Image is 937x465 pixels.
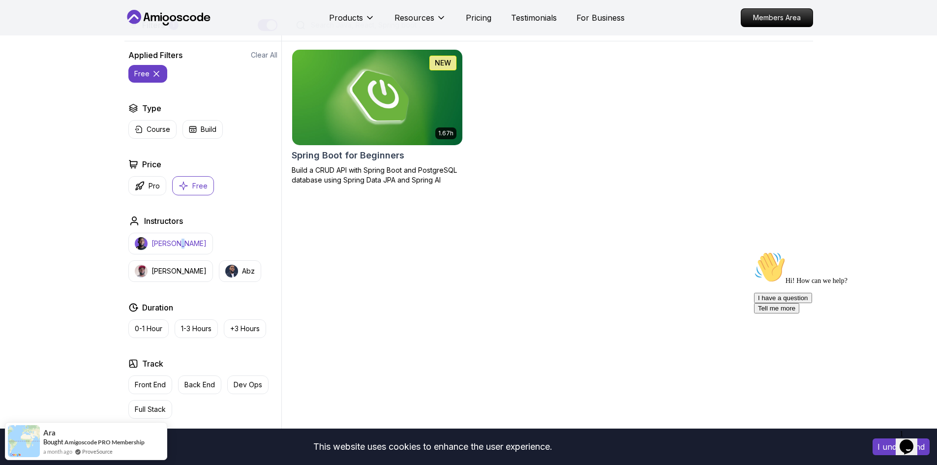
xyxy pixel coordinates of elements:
button: Resources [394,12,446,31]
iframe: chat widget [750,248,927,421]
h2: Track [142,358,163,370]
h2: Instructors [144,215,183,227]
button: Pro [128,176,166,195]
button: Front End [128,375,172,394]
p: 1-3 Hours [181,324,212,334]
a: ProveSource [82,447,113,456]
button: Full Stack [128,400,172,419]
span: Bought [43,438,63,446]
p: Resources [394,12,434,24]
p: 1.67h [438,129,453,137]
button: Free [172,176,214,195]
div: 👋Hi! How can we help?I have a questionTell me more [4,4,181,66]
button: Clear All [251,50,277,60]
img: instructor img [135,237,148,250]
p: Front End [135,380,166,390]
p: free [134,69,150,79]
a: Amigoscode PRO Membership [64,438,145,446]
button: instructor img[PERSON_NAME] [128,233,213,254]
button: Accept cookies [873,438,930,455]
span: a month ago [43,447,72,456]
a: Pricing [466,12,491,24]
h2: Duration [142,302,173,313]
button: 1-3 Hours [175,319,218,338]
p: Free [192,181,208,191]
img: instructor img [225,265,238,278]
h2: Type [142,102,161,114]
button: I have a question [4,45,62,56]
p: 0-1 Hour [135,324,162,334]
p: Course [147,124,170,134]
button: Back End [178,375,221,394]
button: instructor imgAbz [219,260,261,282]
a: For Business [576,12,625,24]
p: [PERSON_NAME] [151,239,207,248]
h2: Spring Boot for Beginners [292,149,404,162]
p: Build [201,124,216,134]
button: Build [182,120,223,139]
img: Spring Boot for Beginners card [292,50,462,145]
p: +3 Hours [230,324,260,334]
img: :wave: [4,4,35,35]
p: NEW [435,58,451,68]
button: 0-1 Hour [128,319,169,338]
button: Course [128,120,177,139]
p: Pro [149,181,160,191]
h2: Price [142,158,161,170]
a: Members Area [741,8,813,27]
img: provesource social proof notification image [8,425,40,457]
a: Testimonials [511,12,557,24]
img: instructor img [135,265,148,278]
p: Full Stack [135,404,166,414]
span: Hi! How can we help? [4,30,97,37]
div: This website uses cookies to enhance the user experience. [7,436,858,458]
p: Back End [184,380,215,390]
p: Build a CRUD API with Spring Boot and PostgreSQL database using Spring Data JPA and Spring AI [292,165,463,185]
button: Tell me more [4,56,49,66]
iframe: chat widget [896,426,927,455]
span: Ara [43,429,56,437]
p: [PERSON_NAME] [151,266,207,276]
p: Products [329,12,363,24]
button: Products [329,12,375,31]
button: instructor img[PERSON_NAME] [128,260,213,282]
p: Dev Ops [234,380,262,390]
button: free [128,65,167,83]
a: Spring Boot for Beginners card1.67hNEWSpring Boot for BeginnersBuild a CRUD API with Spring Boot ... [292,49,463,185]
p: Abz [242,266,255,276]
button: +3 Hours [224,319,266,338]
h2: Applied Filters [128,49,182,61]
p: Members Area [741,9,813,27]
button: Dev Ops [227,375,269,394]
